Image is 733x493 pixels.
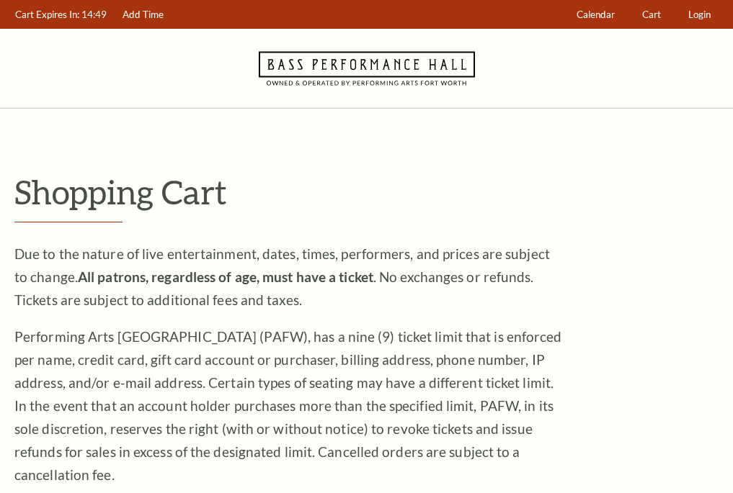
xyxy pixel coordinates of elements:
[14,325,562,487] p: Performing Arts [GEOGRAPHIC_DATA] (PAFW), has a nine (9) ticket limit that is enforced per name, ...
[570,1,622,29] a: Calendar
[15,9,79,20] span: Cart Expires In:
[14,245,550,308] span: Due to the nature of live entertainment, dates, times, performers, and prices are subject to chan...
[577,9,615,20] span: Calendar
[636,1,668,29] a: Cart
[81,9,107,20] span: 14:49
[78,268,373,285] strong: All patrons, regardless of age, must have a ticket
[14,173,719,210] p: Shopping Cart
[116,1,171,29] a: Add Time
[688,9,711,20] span: Login
[642,9,661,20] span: Cart
[682,1,718,29] a: Login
